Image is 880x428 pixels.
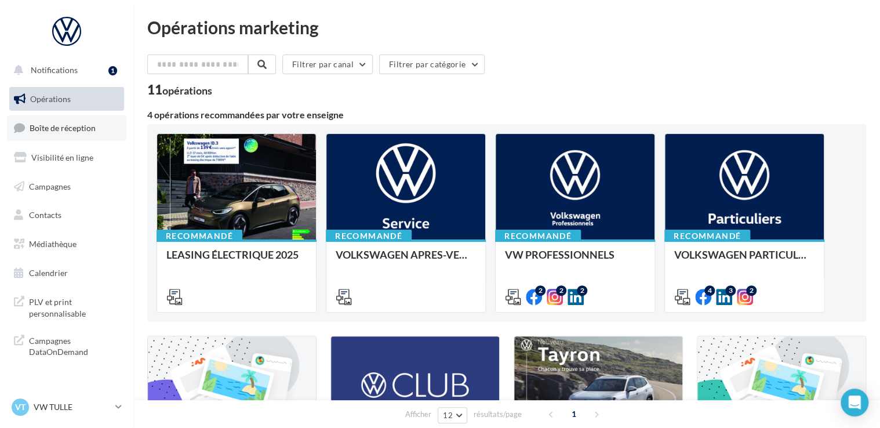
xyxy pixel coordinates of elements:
span: Opérations [30,94,71,104]
span: 12 [443,411,453,420]
div: VOLKSWAGEN APRES-VENTE [336,249,476,272]
div: opérations [162,85,212,96]
div: 11 [147,84,212,96]
div: Open Intercom Messenger [841,389,868,416]
a: Calendrier [7,261,126,285]
span: Médiathèque [29,239,77,249]
span: Notifications [31,65,78,75]
button: Filtrer par canal [282,55,373,74]
div: Recommandé [326,230,412,242]
div: Opérations marketing [147,19,866,36]
a: VT VW TULLE [9,396,124,418]
div: 2 [535,285,546,296]
span: Boîte de réception [30,123,96,133]
a: Visibilité en ligne [7,146,126,170]
div: Recommandé [664,230,750,242]
span: 1 [565,405,583,423]
span: VT [15,401,26,413]
span: PLV et print personnalisable [29,294,119,319]
p: VW TULLE [34,401,111,413]
a: Campagnes [7,175,126,199]
button: Filtrer par catégorie [379,55,485,74]
button: 12 [438,407,467,423]
span: Campagnes [29,181,71,191]
a: Opérations [7,87,126,111]
div: Recommandé [157,230,242,242]
div: 2 [577,285,587,296]
a: Médiathèque [7,232,126,256]
span: Calendrier [29,268,68,278]
span: Afficher [405,409,431,420]
div: 4 [704,285,715,296]
a: Campagnes DataOnDemand [7,328,126,362]
a: Contacts [7,203,126,227]
div: 1 [108,66,117,75]
div: Recommandé [495,230,581,242]
div: VW PROFESSIONNELS [505,249,645,272]
a: PLV et print personnalisable [7,289,126,324]
div: VOLKSWAGEN PARTICULIER [674,249,814,272]
div: 3 [725,285,736,296]
div: 4 opérations recommandées par votre enseigne [147,110,866,119]
div: 2 [556,285,566,296]
span: Contacts [29,210,61,220]
div: 2 [746,285,757,296]
span: résultats/page [474,409,522,420]
div: LEASING ÉLECTRIQUE 2025 [166,249,307,272]
span: Campagnes DataOnDemand [29,333,119,358]
a: Boîte de réception [7,115,126,140]
span: Visibilité en ligne [31,153,93,162]
button: Notifications 1 [7,58,122,82]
